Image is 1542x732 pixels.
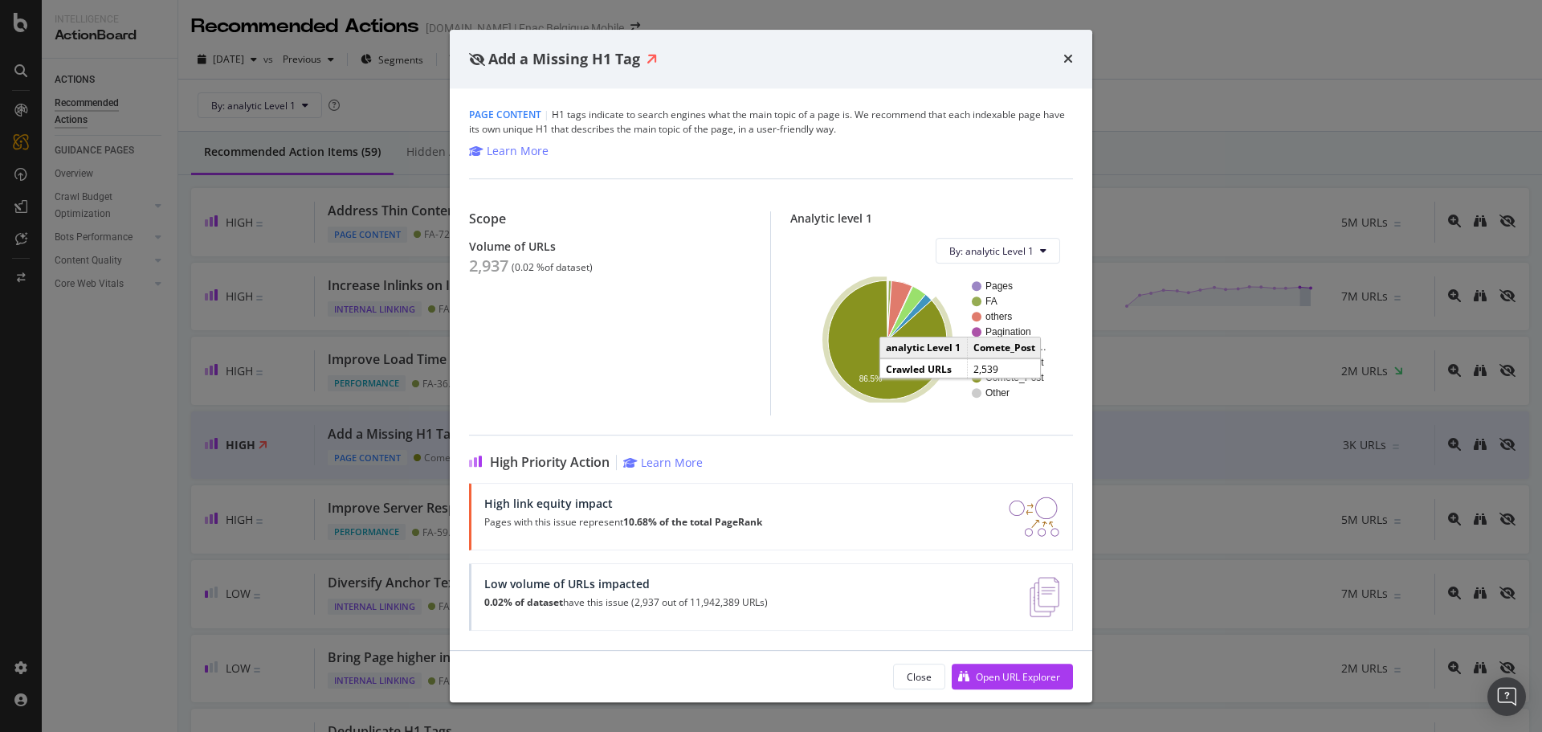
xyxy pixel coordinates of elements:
[469,256,508,276] div: 2,937
[469,108,1073,137] div: H1 tags indicate to search engines what the main topic of a page is. We recommend that each index...
[985,358,1044,369] text: NotCompliant
[936,238,1060,264] button: By: analytic Level 1
[1063,49,1073,70] div: times
[985,312,1012,323] text: others
[790,211,1073,225] div: Analytic level 1
[641,455,703,470] div: Learn More
[952,664,1073,689] button: Open URL Explorer
[484,595,563,609] strong: 0.02% of dataset
[487,143,549,159] div: Learn More
[469,108,541,121] span: Page Content
[484,517,762,528] p: Pages with this issue represent
[512,262,593,273] div: ( 0.02 % of dataset )
[484,577,768,591] div: Low volume of URLs impacted
[469,53,485,66] div: eye-slash
[985,373,1044,384] text: Comete_Post
[893,664,945,689] button: Close
[985,388,1010,399] text: Other
[985,327,1031,338] text: Pagination
[949,244,1034,258] span: By: analytic Level 1
[469,211,751,227] div: Scope
[450,30,1092,703] div: modal
[623,515,762,529] strong: 10.68% of the total PageRank
[484,497,762,510] div: High link equity impact
[1030,577,1059,617] img: e5DMFwAAAABJRU5ErkJggg==
[1487,677,1526,716] div: Open Intercom Messenger
[1009,497,1059,537] img: DDxVyA23.png
[544,108,549,121] span: |
[985,281,1013,292] text: Pages
[985,342,1046,354] text: Comete_Co…
[976,670,1060,684] div: Open URL Explorer
[484,597,768,608] p: have this issue (2,937 out of 11,942,389 URLs)
[469,143,549,159] a: Learn More
[490,455,610,470] span: High Priority Action
[907,670,932,684] div: Close
[859,374,882,383] text: 86.5%
[488,49,640,68] span: Add a Missing H1 Tag
[985,296,997,308] text: FA
[469,239,751,253] div: Volume of URLs
[623,455,703,470] a: Learn More
[803,276,1060,403] svg: A chart.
